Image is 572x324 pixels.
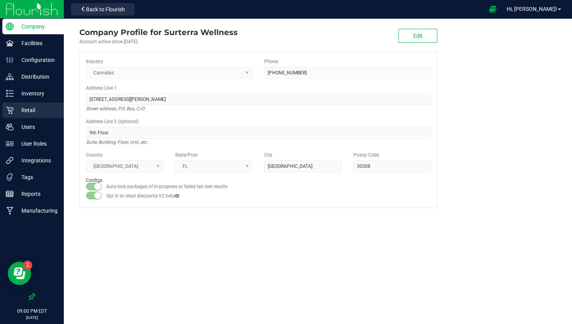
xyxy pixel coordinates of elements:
label: Address Line 1 [86,85,117,92]
p: Manufacturing [14,206,60,215]
input: Address [86,93,431,105]
label: Address Line 2 (optional) [86,118,139,125]
inline-svg: Company [6,23,14,30]
label: Postal Code [353,151,379,158]
span: Open Ecommerce Menu [484,2,502,17]
p: Integrations [14,156,60,165]
inline-svg: User Roles [6,140,14,148]
h2: Configs [86,178,431,183]
span: Back to Flourish [86,6,125,12]
inline-svg: Manufacturing [6,207,14,215]
label: Pin the sidebar to full width on large screens [28,293,36,301]
div: Surterra Wellness [79,26,238,38]
inline-svg: Inventory [6,90,14,97]
p: User Roles [14,139,60,148]
p: Configuration [14,55,60,65]
span: Edit [413,33,423,39]
iframe: Resource center unread badge [23,261,32,270]
iframe: Resource center [8,262,31,285]
input: City [264,160,342,172]
inline-svg: Distribution [6,73,14,81]
inline-svg: Users [6,123,14,131]
p: Distribution [14,72,60,81]
label: State/Prov [175,151,198,158]
span: Hi, [PERSON_NAME]! [507,6,557,12]
p: Facilities [14,39,60,48]
inline-svg: Facilities [6,39,14,47]
label: Opt in to retail discounts V2 beta [106,192,179,199]
i: Suite, Building, Floor, Unit, etc. [86,137,148,147]
button: Edit [398,29,437,43]
p: Inventory [14,89,60,98]
label: City [264,151,272,158]
label: Auto-lock packages of in-progress or failed lab test results [106,183,228,190]
label: Phone [264,58,278,65]
inline-svg: Configuration [6,56,14,64]
input: (123) 456-7890 [264,67,431,79]
label: Country [86,151,103,158]
inline-svg: Retail [6,106,14,114]
p: Reports [14,189,60,199]
i: Street address, P.O. Box, C/O [86,104,144,113]
label: Industry [86,58,103,65]
div: Account active since [DATE] [79,38,238,45]
p: 09:00 PM EDT [4,308,60,315]
p: [DATE] [4,315,60,320]
p: Users [14,122,60,132]
p: Company [14,22,60,31]
inline-svg: Integrations [6,157,14,164]
inline-svg: Tags [6,173,14,181]
p: Tags [14,173,60,182]
inline-svg: Reports [6,190,14,198]
input: Suite, Building, Unit, etc. [86,127,431,139]
p: Retail [14,106,60,115]
input: Postal Code [353,160,431,172]
button: Back to Flourish [71,3,135,16]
